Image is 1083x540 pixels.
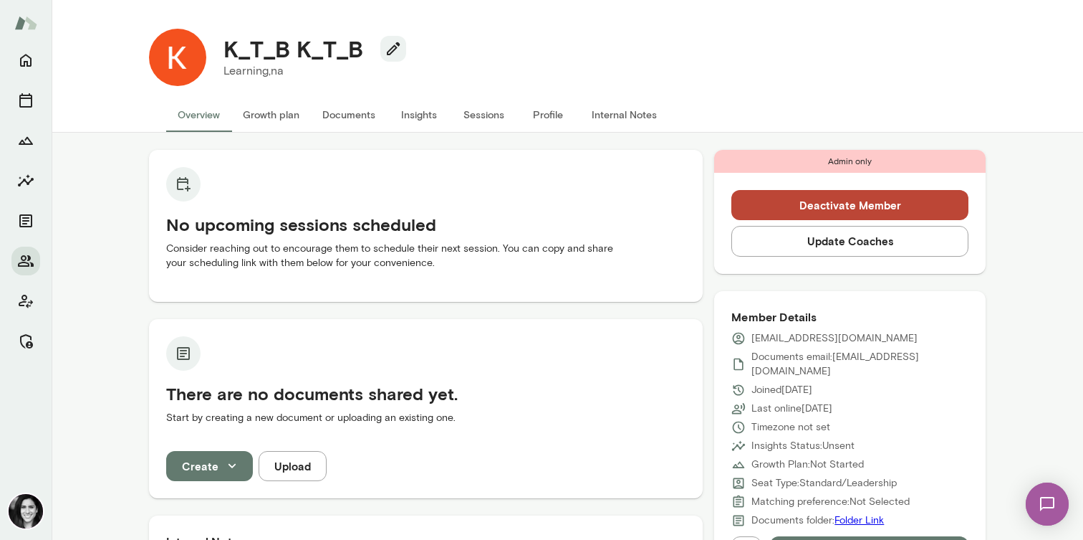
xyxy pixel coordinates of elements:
button: Profile [516,98,580,132]
h4: K_T_B K_T_B [223,35,363,62]
button: Documents [311,98,387,132]
p: Documents email: [EMAIL_ADDRESS][DOMAIN_NAME] [751,350,968,379]
img: Jamie Albers [9,494,43,529]
p: Seat Type: Standard/Leadership [751,476,897,491]
h5: There are no documents shared yet. [166,382,685,405]
a: Folder Link [834,514,884,526]
button: Sessions [451,98,516,132]
button: Manage [11,327,40,356]
button: Internal Notes [580,98,668,132]
p: Documents folder: [751,513,884,528]
button: Growth Plan [11,126,40,155]
button: Insights [387,98,451,132]
p: [EMAIL_ADDRESS][DOMAIN_NAME] [751,331,918,346]
button: Insights [11,166,40,195]
img: Mento [14,9,37,37]
button: Create [166,451,253,481]
p: Insights Status: Unsent [751,439,855,453]
button: Sessions [11,86,40,115]
button: Members [11,247,40,275]
p: Matching preference: Not Selected [751,495,910,509]
p: Start by creating a new document or uploading an existing one. [166,411,685,425]
p: Consider reaching out to encourage them to schedule their next session. You can copy and share yo... [166,242,685,270]
button: Overview [166,98,231,132]
button: Upload [259,451,327,481]
button: Deactivate Member [731,190,968,220]
h5: No upcoming sessions scheduled [166,213,685,236]
p: Learning, na [223,62,395,80]
button: Home [11,46,40,75]
h6: Member Details [731,308,968,326]
div: Admin only [714,150,986,173]
p: Growth Plan: Not Started [751,458,864,472]
button: Documents [11,207,40,235]
p: Last online [DATE] [751,402,832,416]
button: Client app [11,287,40,316]
img: K_T_B K_T_B [149,29,206,86]
p: Joined [DATE] [751,383,812,397]
button: Update Coaches [731,226,968,256]
p: Timezone not set [751,420,830,435]
button: Growth plan [231,98,311,132]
